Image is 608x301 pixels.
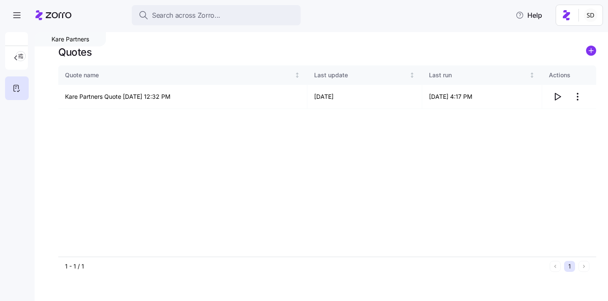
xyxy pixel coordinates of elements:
[65,262,546,271] div: 1 - 1 / 1
[578,261,589,272] button: Next page
[584,8,597,22] img: 038087f1531ae87852c32fa7be65e69b
[58,85,307,109] td: Kare Partners Quote [DATE] 12:32 PM
[35,32,106,46] div: Kare Partners
[307,85,422,109] td: [DATE]
[58,46,92,59] h1: Quotes
[586,46,596,59] a: add icon
[314,71,408,80] div: Last update
[294,72,300,78] div: Not sorted
[529,72,535,78] div: Not sorted
[549,71,589,80] div: Actions
[307,65,422,85] th: Last updateNot sorted
[132,5,301,25] button: Search across Zorro...
[409,72,415,78] div: Not sorted
[564,261,575,272] button: 1
[422,65,542,85] th: Last runNot sorted
[422,85,542,109] td: [DATE] 4:17 PM
[429,71,527,80] div: Last run
[516,10,542,20] span: Help
[550,261,561,272] button: Previous page
[152,10,220,21] span: Search across Zorro...
[509,7,549,24] button: Help
[58,65,307,85] th: Quote nameNot sorted
[65,71,293,80] div: Quote name
[586,46,596,56] svg: add icon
